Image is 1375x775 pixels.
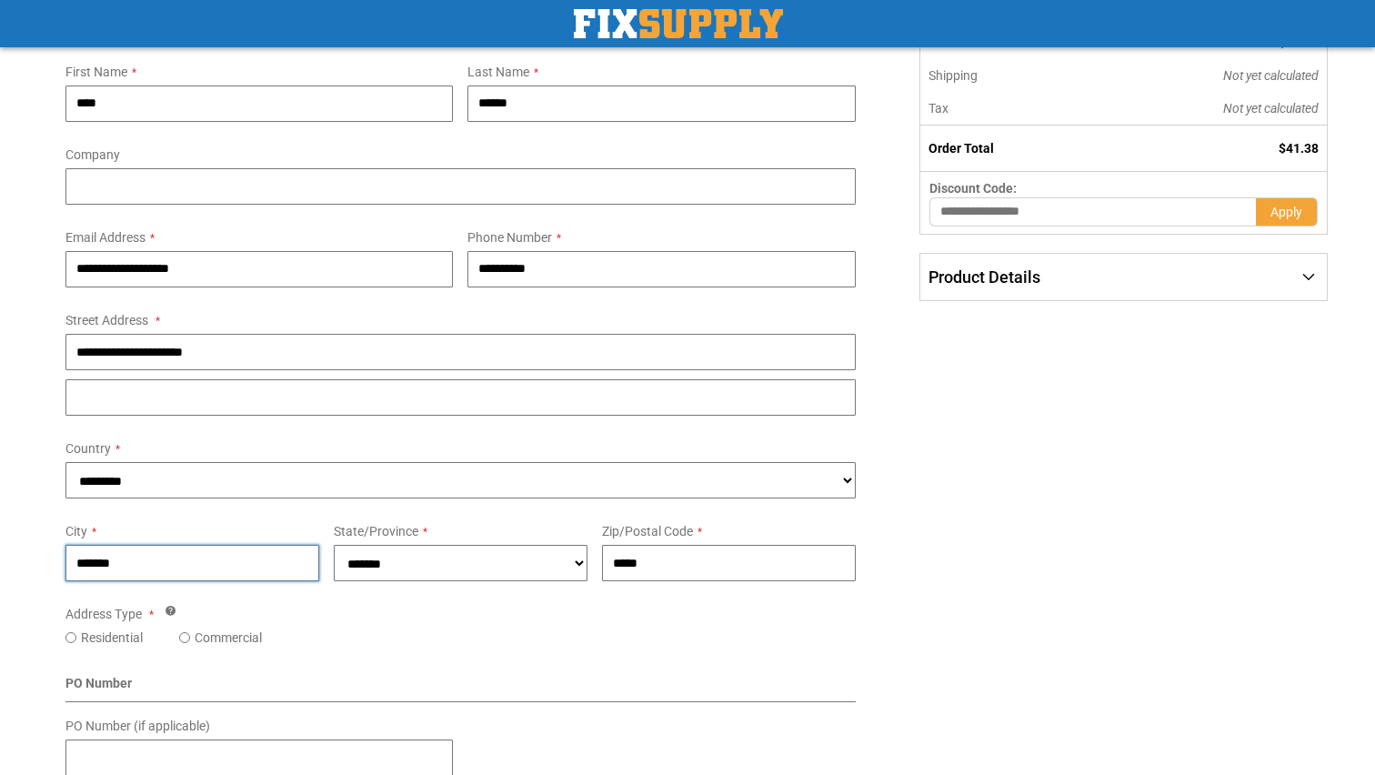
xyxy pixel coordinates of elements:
[1223,101,1319,116] span: Not yet calculated
[919,92,1100,126] th: Tax
[195,629,262,647] label: Commercial
[574,9,783,38] img: Fix Industrial Supply
[334,524,418,538] span: State/Province
[81,629,143,647] label: Residential
[65,719,210,733] span: PO Number (if applicable)
[1256,197,1318,226] button: Apply
[1279,35,1319,50] span: $41.38
[928,141,994,156] strong: Order Total
[928,68,978,83] span: Shipping
[467,65,529,79] span: Last Name
[574,9,783,38] a: store logo
[65,147,120,162] span: Company
[1279,141,1319,156] span: $41.38
[1223,68,1319,83] span: Not yet calculated
[65,313,148,327] span: Street Address
[65,607,142,621] span: Address Type
[65,230,146,245] span: Email Address
[65,674,856,702] div: PO Number
[65,441,111,456] span: Country
[467,230,552,245] span: Phone Number
[65,65,127,79] span: First Name
[602,524,693,538] span: Zip/Postal Code
[928,267,1040,287] span: Product Details
[65,524,87,538] span: City
[929,181,1017,196] span: Discount Code:
[1270,205,1302,219] span: Apply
